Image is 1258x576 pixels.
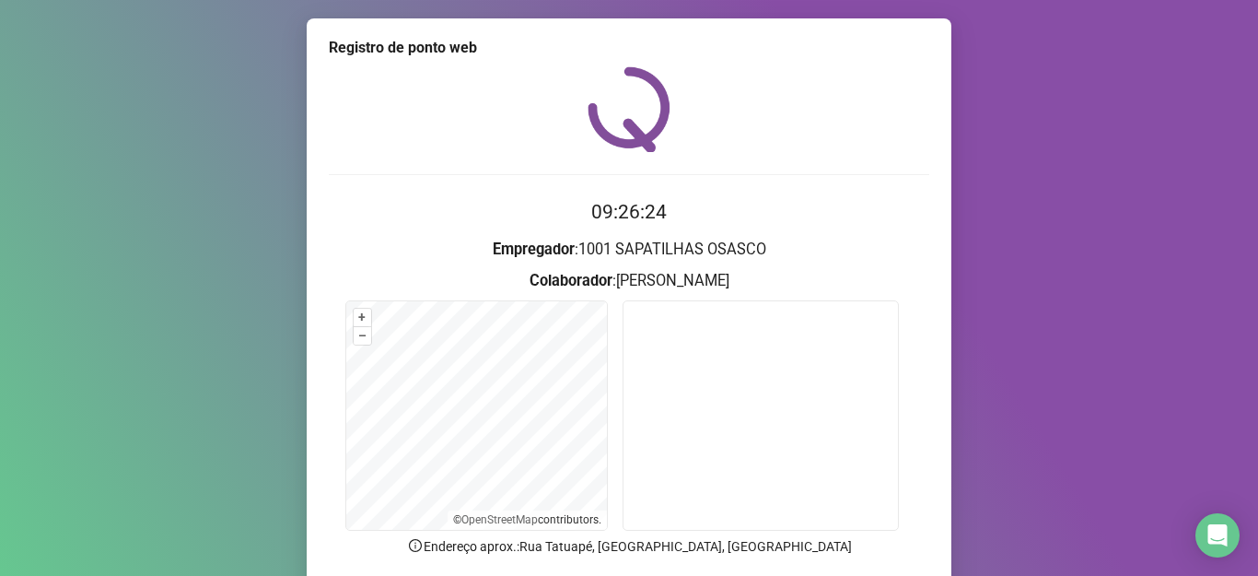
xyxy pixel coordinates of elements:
strong: Colaborador [530,272,612,289]
button: – [354,327,371,345]
button: + [354,309,371,326]
div: Open Intercom Messenger [1195,513,1240,558]
strong: Empregador [493,241,575,258]
h3: : [PERSON_NAME] [329,269,929,293]
div: Registro de ponto web [329,37,929,59]
span: info-circle [407,537,424,554]
h3: : 1001 SAPATILHAS OSASCO [329,238,929,262]
a: OpenStreetMap [461,513,538,526]
time: 09:26:24 [591,201,667,223]
img: QRPoint [588,66,670,152]
li: © contributors. [453,513,601,526]
p: Endereço aprox. : Rua Tatuapé, [GEOGRAPHIC_DATA], [GEOGRAPHIC_DATA] [329,536,929,557]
